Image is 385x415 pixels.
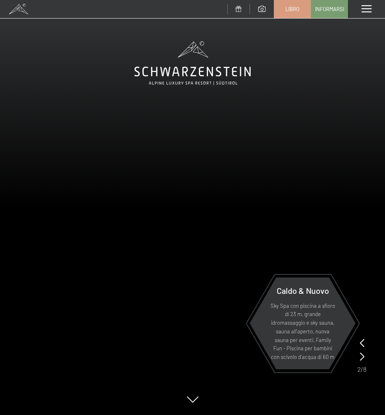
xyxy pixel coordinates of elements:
a: Libro [274,0,310,18]
span: / [361,365,363,374]
span: Libro [285,5,299,13]
a: Caldo & Nuovo Sky Spa con piscina a sfioro di 23 m, grande idromassaggio e sky sauna, sauna all'a... [249,277,356,370]
span: Informarsi [315,5,344,13]
span: 2 [357,365,361,374]
a: Informarsi [311,0,348,18]
span: 8 [363,365,366,374]
span: Caldo & Nuovo [277,285,329,295]
p: Sky Spa con piscina a sfioro di 23 m, grande idromassaggio e sky sauna, sauna all'aperto, nuova s... [270,301,336,361]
